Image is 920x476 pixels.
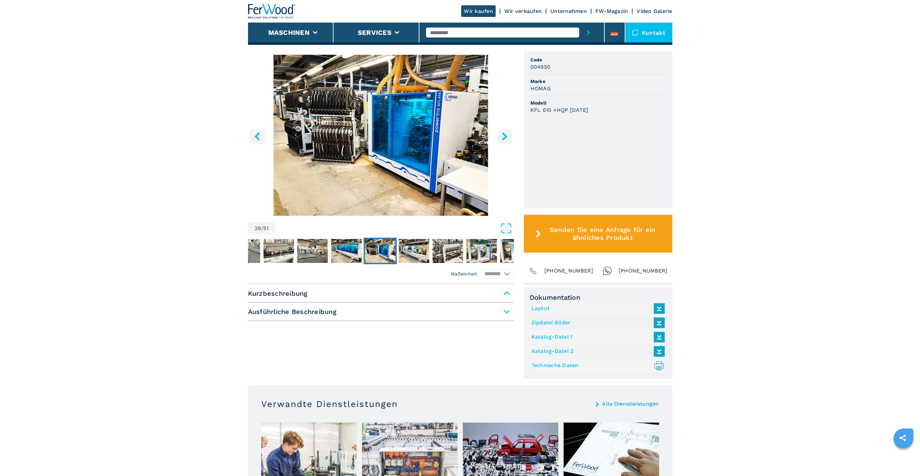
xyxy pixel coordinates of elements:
[263,226,269,231] span: 51
[500,239,530,263] img: 2bf5d122815dab271c07a21c6323a0cb
[358,29,392,37] button: Services
[261,399,398,409] h3: Verwandte Dienstleistungen
[497,129,512,144] button: right-button
[595,8,628,14] a: FW-Magazin
[531,332,661,343] a: Katalog-Datei 1
[530,100,666,106] span: Modell
[268,29,310,37] button: Maschinen
[248,287,514,299] span: Kurzbeschreibung
[461,5,496,17] a: Wir kaufen
[603,266,612,276] img: Whatsapp
[531,346,661,357] a: Katalog-Datei 2
[261,226,263,231] span: /
[228,238,261,264] button: Go to Slide 25
[466,239,497,263] img: 846d3b2f2bebe3bc19c643961efb16b7
[544,226,661,242] span: Senden Sie eine Anfrage für ein ähnliches Produkt
[528,266,538,276] img: Phone
[524,215,672,253] button: Senden Sie eine Anfrage für ein ähnliches Produkt
[431,238,464,264] button: Go to Slide 31
[530,85,551,92] h3: HOMAG
[250,129,265,144] button: left-button
[451,271,477,277] em: Maßeinheit
[579,23,597,42] button: submit-button
[530,56,666,63] span: Code
[397,238,430,264] button: Go to Slide 30
[602,401,659,407] a: Alle Dienstleistungen
[637,8,672,14] a: Video Galerie
[499,238,532,264] button: Go to Slide 33
[399,239,429,263] img: 803cbabab107575280731d64d99c16f9
[432,239,463,263] img: 96c268e01e7622f3de007c28a0dc5dd5
[530,293,666,301] span: Dokumentation
[248,306,514,318] span: Ausführliche Beschreibung
[531,317,661,328] a: Zipdatei Bilder
[531,360,661,371] a: Technische Daten
[262,238,295,264] button: Go to Slide 26
[504,8,542,14] a: Wir verkaufen
[331,239,361,263] img: ce28557ff03540e40c52164d936e6f60
[363,238,397,264] button: Go to Slide 29
[365,239,395,263] img: 5fc50d5ee746df6c41fa14567b8dcb23
[625,23,672,42] div: Kontakt
[255,226,261,231] span: 29
[465,238,498,264] button: Go to Slide 32
[619,266,668,276] span: [PHONE_NUMBER]
[297,239,328,263] img: 2cea697c18d2f100a02001631d50d628
[277,222,512,234] button: Open Fullscreen
[296,238,329,264] button: Go to Slide 27
[894,430,911,446] a: sharethis
[229,239,260,263] img: 12522190e7d1cea8ada290a42b396740
[530,63,551,71] h3: 004950
[530,78,666,85] span: Marke
[263,239,294,263] img: 6de01a9c64afb09e3b04ae642ac48ced
[544,266,593,276] span: [PHONE_NUMBER]
[530,106,588,114] h3: KFL 610 +HQP [DATE]
[248,4,296,19] img: Ferwood
[892,446,915,471] iframe: Chat
[632,29,639,36] img: Kontakt
[330,238,363,264] button: Go to Slide 28
[531,303,661,314] a: Layout
[248,55,514,216] div: Go to Slide 29
[550,8,587,14] a: Unternehmen
[248,55,514,216] img: Kantenanleimmaschinen BATCH 1 HOMAG KFL 610 +HQP 11/16/32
